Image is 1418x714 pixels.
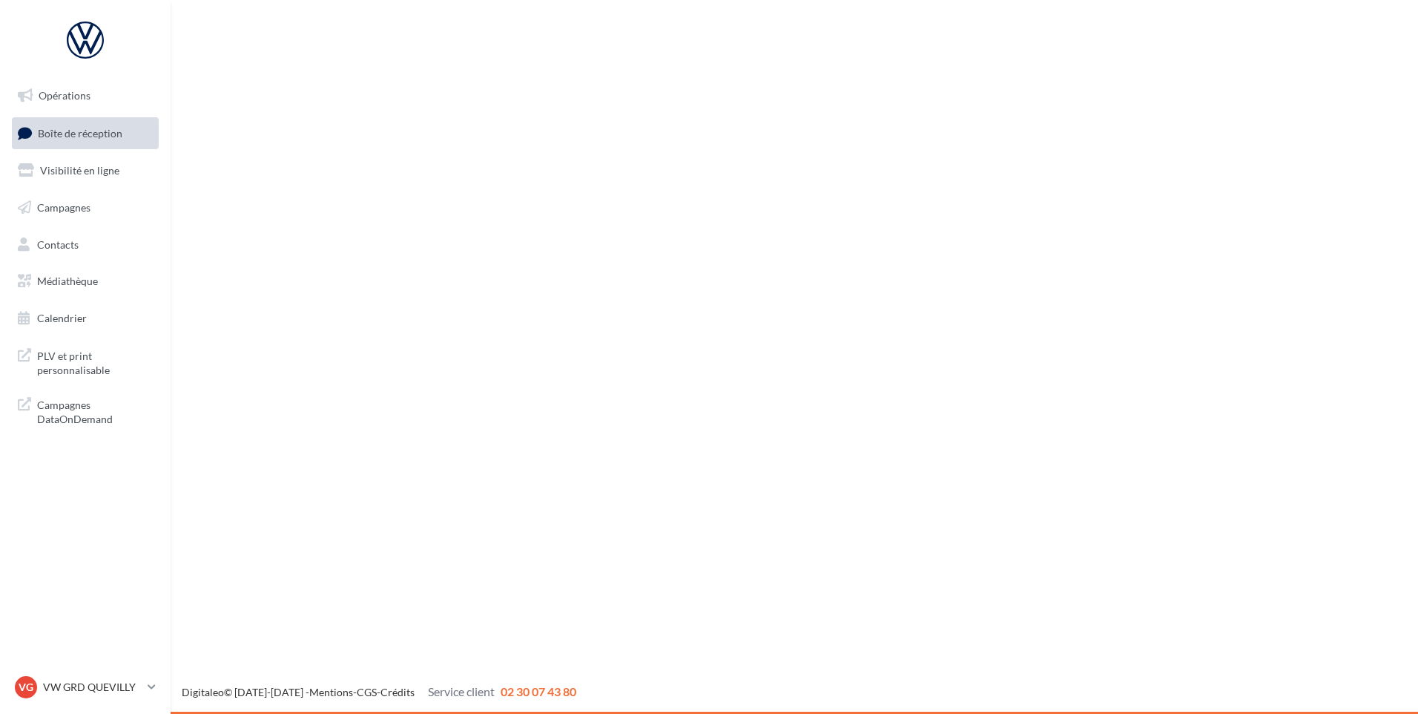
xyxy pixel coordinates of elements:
a: Digitaleo [182,686,224,698]
a: Crédits [380,686,415,698]
a: Contacts [9,229,162,261]
a: Campagnes DataOnDemand [9,389,162,433]
span: 02 30 07 43 80 [501,684,576,698]
span: PLV et print personnalisable [37,346,153,378]
a: VG VW GRD QUEVILLY [12,673,159,701]
a: Opérations [9,80,162,111]
a: Médiathèque [9,266,162,297]
span: Campagnes [37,201,90,214]
span: Opérations [39,89,90,102]
span: Calendrier [37,312,87,324]
span: Contacts [37,238,79,250]
span: Médiathèque [37,275,98,287]
a: Boîte de réception [9,117,162,149]
span: © [DATE]-[DATE] - - - [182,686,576,698]
span: Campagnes DataOnDemand [37,395,153,427]
span: Boîte de réception [38,126,122,139]
span: Visibilité en ligne [40,164,119,177]
span: Service client [428,684,495,698]
a: Campagnes [9,192,162,223]
span: VG [19,680,33,695]
a: Visibilité en ligne [9,155,162,186]
a: PLV et print personnalisable [9,340,162,384]
p: VW GRD QUEVILLY [43,680,142,695]
a: Calendrier [9,303,162,334]
a: Mentions [309,686,353,698]
a: CGS [357,686,377,698]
